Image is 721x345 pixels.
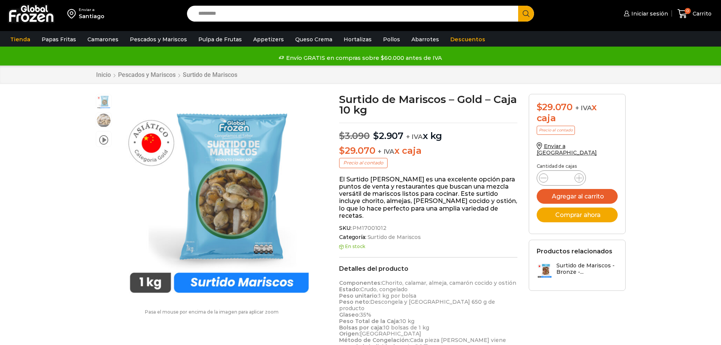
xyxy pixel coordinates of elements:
div: Enviar a [79,7,104,12]
p: Precio al contado [339,158,388,168]
p: El Surtido [PERSON_NAME] es una excelente opción para puntos de venta y restaurantes que buscan u... [339,176,517,219]
a: Surtido de Mariscos - Bronze -... [537,262,618,279]
h1: Surtido de Mariscos – Gold – Caja 10 kg [339,94,517,115]
button: Search button [518,6,534,22]
p: Pasa el mouse por encima de la imagen para aplicar zoom [96,309,328,315]
span: $ [339,145,345,156]
bdi: 3.090 [339,130,370,141]
img: address-field-icon.svg [67,7,79,20]
a: Abarrotes [408,32,443,47]
span: Iniciar sesión [629,10,668,17]
a: Surtido de Mariscos [182,71,238,78]
strong: Método de Congelación: [339,337,410,343]
p: En stock [339,244,517,249]
a: Pollos [379,32,404,47]
bdi: 29.070 [339,145,375,156]
a: Tienda [6,32,34,47]
div: x caja [537,102,618,124]
bdi: 29.070 [537,101,573,112]
h3: Surtido de Mariscos - Bronze -... [556,262,618,275]
strong: Bolsas por caja: [339,324,383,331]
strong: Origen: [339,330,360,337]
a: Appetizers [249,32,288,47]
span: + IVA [378,148,394,155]
a: Pescados y Mariscos [118,71,176,78]
strong: Componentes: [339,279,382,286]
span: $ [537,101,542,112]
a: Papas Fritas [38,32,80,47]
strong: Estado: [339,286,360,293]
span: Carrito [691,10,712,17]
a: Queso Crema [291,32,336,47]
span: surtido de marisco gold [96,113,111,128]
nav: Breadcrumb [96,71,238,78]
strong: Glaseo: [339,311,360,318]
span: + IVA [406,133,423,140]
a: Iniciar sesión [622,6,668,21]
p: Precio al contado [537,126,575,135]
p: x kg [339,123,517,142]
span: Categoría: [339,234,517,240]
strong: Peso Total de la Caja: [339,318,400,325]
span: surtido-gold [96,94,111,109]
span: $ [373,130,379,141]
button: Agregar al carrito [537,189,618,204]
span: 0 [685,8,691,14]
button: Comprar ahora [537,208,618,222]
a: Pescados y Mariscos [126,32,191,47]
a: Camarones [84,32,122,47]
span: PM17001012 [351,225,386,231]
p: Cantidad de cajas [537,164,618,169]
strong: Peso neto: [339,298,370,305]
a: Surtido de Mariscos [366,234,421,240]
input: Product quantity [554,173,568,183]
h2: Detalles del producto [339,265,517,272]
p: x caja [339,145,517,156]
span: + IVA [575,104,592,112]
a: Enviar a [GEOGRAPHIC_DATA] [537,143,597,156]
bdi: 2.907 [373,130,403,141]
a: Pulpa de Frutas [195,32,246,47]
a: Descuentos [447,32,489,47]
a: 0 Carrito [676,5,713,23]
strong: Peso unitario: [339,292,378,299]
div: Santiago [79,12,104,20]
span: $ [339,130,345,141]
a: Hortalizas [340,32,375,47]
span: SKU: [339,225,517,231]
h2: Productos relacionados [537,248,612,255]
a: Inicio [96,71,111,78]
